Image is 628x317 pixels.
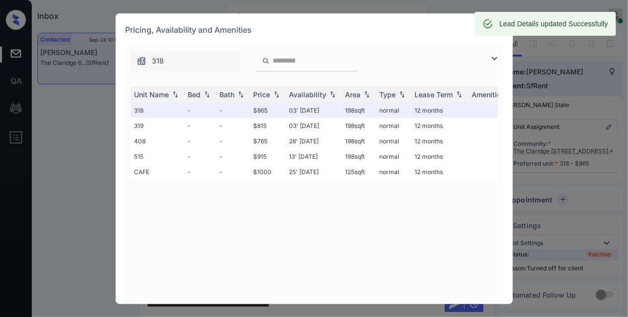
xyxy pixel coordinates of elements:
div: Bath [220,90,235,99]
td: - [216,164,250,180]
td: normal [376,164,411,180]
img: icon-zuma [262,57,270,65]
div: Bed [188,90,201,99]
td: 198 sqft [342,118,376,133]
td: - [184,164,216,180]
div: Lead Details updated Successfully [499,15,608,33]
td: normal [376,118,411,133]
td: 12 months [411,149,468,164]
td: 13' [DATE] [285,149,342,164]
div: Price [254,90,271,99]
td: 28' [DATE] [285,133,342,149]
td: 198 sqft [342,133,376,149]
td: - [184,149,216,164]
img: sorting [454,91,464,98]
td: $915 [250,149,285,164]
td: 318 [131,103,184,118]
img: sorting [362,91,372,98]
div: Pricing, Availability and Amenities [116,13,513,46]
td: CAFE [131,164,184,180]
img: sorting [202,91,212,98]
td: 12 months [411,164,468,180]
td: 408 [131,133,184,149]
td: 03' [DATE] [285,118,342,133]
div: Amenities [472,90,505,99]
td: 12 months [411,103,468,118]
img: icon-zuma [137,56,146,66]
img: sorting [170,91,180,98]
img: sorting [328,91,338,98]
div: Availability [289,90,327,99]
span: 318 [152,56,164,66]
td: - [184,133,216,149]
td: 12 months [411,133,468,149]
td: - [184,118,216,133]
td: - [216,149,250,164]
div: Lease Term [415,90,453,99]
img: sorting [397,91,407,98]
td: 12 months [411,118,468,133]
img: sorting [236,91,246,98]
td: $1000 [250,164,285,180]
div: Area [346,90,361,99]
td: normal [376,103,411,118]
td: - [216,118,250,133]
td: - [184,103,216,118]
td: normal [376,149,411,164]
div: Unit Name [135,90,169,99]
td: $815 [250,118,285,133]
td: 198 sqft [342,103,376,118]
td: - [216,103,250,118]
td: 125 sqft [342,164,376,180]
td: $765 [250,133,285,149]
td: $865 [250,103,285,118]
td: 515 [131,149,184,164]
img: sorting [272,91,281,98]
td: - [216,133,250,149]
td: normal [376,133,411,149]
div: Type [380,90,396,99]
td: 198 sqft [342,149,376,164]
td: 319 [131,118,184,133]
td: 25' [DATE] [285,164,342,180]
img: icon-zuma [488,53,500,64]
td: 03' [DATE] [285,103,342,118]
